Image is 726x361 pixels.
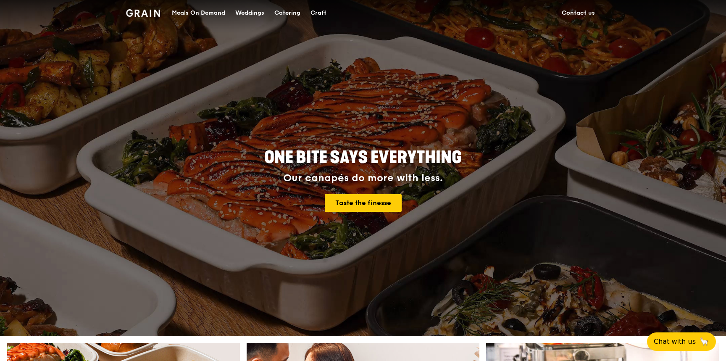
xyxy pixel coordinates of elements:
a: Catering [269,0,305,26]
img: Grain [126,9,160,17]
a: Contact us [557,0,600,26]
div: Catering [274,0,300,26]
div: Our canapés do more with less. [212,172,514,184]
span: Chat with us [654,337,696,347]
a: Taste the finesse [325,194,402,212]
span: 🦙 [699,337,709,347]
button: Chat with us🦙 [647,332,716,351]
a: Craft [305,0,331,26]
span: ONE BITE SAYS EVERYTHING [264,148,462,168]
div: Craft [310,0,326,26]
a: Weddings [230,0,269,26]
div: Weddings [235,0,264,26]
div: Meals On Demand [172,0,225,26]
